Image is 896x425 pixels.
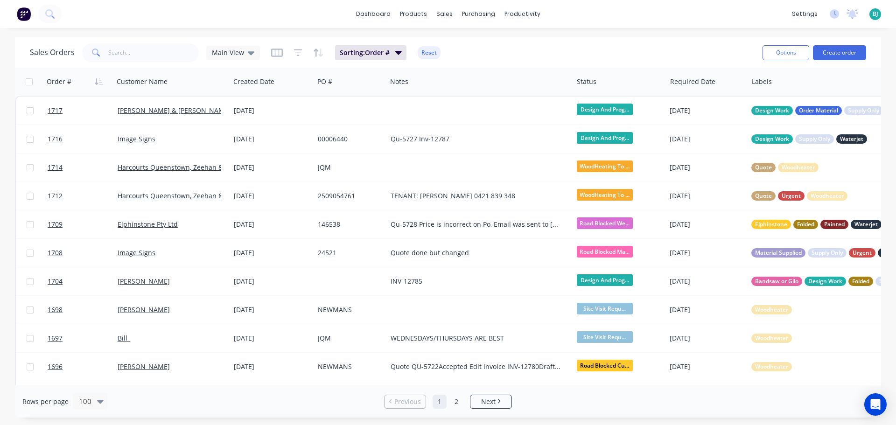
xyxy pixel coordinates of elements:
[17,7,31,21] img: Factory
[234,277,310,286] div: [DATE]
[755,248,802,258] span: Material Supplied
[755,362,788,371] span: Woodheater
[670,191,744,201] div: [DATE]
[234,134,310,144] div: [DATE]
[755,277,798,286] span: Bandsaw or Gilo
[118,334,130,342] a: Bill_
[234,305,310,314] div: [DATE]
[48,296,118,324] a: 1698
[670,134,744,144] div: [DATE]
[48,239,118,267] a: 1708
[799,134,830,144] span: Supply Only
[852,277,869,286] span: Folded
[390,77,408,86] div: Notes
[670,248,744,258] div: [DATE]
[787,7,822,21] div: settings
[233,77,274,86] div: Created Date
[394,397,421,406] span: Previous
[751,305,792,314] button: Woodheater
[234,163,310,172] div: [DATE]
[577,160,633,172] span: WoodHeating To ...
[318,305,380,314] div: NEWMANS
[577,77,596,86] div: Status
[670,220,744,229] div: [DATE]
[670,362,744,371] div: [DATE]
[782,163,815,172] span: Woodheater
[577,274,633,286] span: Design And Prog...
[48,134,63,144] span: 1716
[234,362,310,371] div: [DATE]
[811,191,844,201] span: Woodheater
[751,362,792,371] button: Woodheater
[118,305,170,314] a: [PERSON_NAME]
[234,191,310,201] div: [DATE]
[481,397,496,406] span: Next
[318,134,380,144] div: 00006440
[118,277,170,286] a: [PERSON_NAME]
[470,397,511,406] a: Next page
[391,191,560,201] div: TENANT: [PERSON_NAME] 0421 839 348
[212,48,244,57] span: Main View
[318,220,380,229] div: 146538
[317,77,332,86] div: PO #
[391,277,560,286] div: INV-12785
[751,163,819,172] button: QuoteWoodheater
[577,189,633,201] span: WoodHeating To ...
[848,106,879,115] span: Supply Only
[391,134,560,144] div: Qu-5727 Inv-12787
[118,163,277,172] a: Harcourts Queenstown, Zeehan & [PERSON_NAME]
[577,246,633,258] span: Road Blocked Ma...
[47,77,71,86] div: Order #
[234,334,310,343] div: [DATE]
[670,106,744,115] div: [DATE]
[418,46,441,59] button: Reset
[48,362,63,371] span: 1696
[318,163,380,172] div: JQM
[48,182,118,210] a: 1712
[577,303,633,314] span: Site Visit Requ...
[22,397,69,406] span: Rows per page
[234,248,310,258] div: [DATE]
[824,220,845,229] span: Painted
[234,220,310,229] div: [DATE]
[391,334,560,343] div: WEDNESDAYS/THURSDAYS ARE BEST
[808,277,842,286] span: Design Work
[577,132,633,144] span: Design And Prog...
[433,395,447,409] a: Page 1 is your current page
[577,217,633,229] span: Road Blocked We...
[755,334,788,343] span: Woodheater
[118,220,178,229] a: Elphinstone Pty Ltd
[318,362,380,371] div: NEWMANS
[118,134,155,143] a: Image Signs
[391,362,560,371] div: Quote QU-5722Accepted Edit invoice INV-12780Draft INSTALLATION WILL BE READY MID TO LATE [DATE] D...
[234,106,310,115] div: [DATE]
[751,334,792,343] button: Woodheater
[391,220,560,229] div: Qu-5728 Price is incorrect on Po, Email was sent to [GEOGRAPHIC_DATA] about this.
[48,248,63,258] span: 1708
[48,267,118,295] a: 1704
[782,191,801,201] span: Urgent
[751,134,867,144] button: Design WorkSupply OnlyWaterjet
[318,334,380,343] div: JQM
[48,305,63,314] span: 1698
[755,134,789,144] span: Design Work
[755,305,788,314] span: Woodheater
[799,106,838,115] span: Order Material
[118,362,170,371] a: [PERSON_NAME]
[385,397,426,406] a: Previous page
[670,277,744,286] div: [DATE]
[108,43,199,62] input: Search...
[118,191,277,200] a: Harcourts Queenstown, Zeehan & [PERSON_NAME]
[763,45,809,60] button: Options
[873,10,878,18] span: BJ
[670,305,744,314] div: [DATE]
[318,191,380,201] div: 2509054761
[670,77,715,86] div: Required Date
[351,7,395,21] a: dashboard
[500,7,545,21] div: productivity
[577,331,633,343] span: Site Visit Requ...
[335,45,406,60] button: Sorting:Order #
[48,163,63,172] span: 1714
[577,104,633,115] span: Design And Prog...
[812,248,843,258] span: Supply Only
